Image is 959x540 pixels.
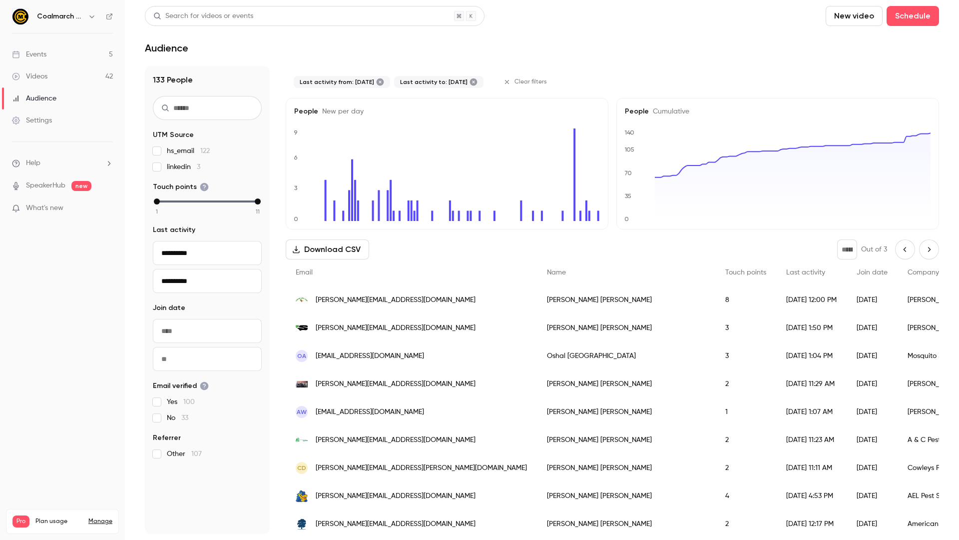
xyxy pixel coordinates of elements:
span: UTM Source [153,130,194,140]
div: Oshal [GEOGRAPHIC_DATA] [537,342,715,370]
span: [PERSON_NAME][EMAIL_ADDRESS][DOMAIN_NAME] [316,379,476,389]
div: [DATE] 12:00 PM [776,286,847,314]
div: 1 [715,398,776,426]
div: [DATE] 1:04 PM [776,342,847,370]
div: [PERSON_NAME] [PERSON_NAME] [537,510,715,538]
img: sergiospestcontrol.com [296,322,308,334]
span: Name [547,269,566,276]
div: 3 [715,314,776,342]
button: Schedule [887,6,939,26]
span: 1 [156,207,158,216]
span: Last activity from: [DATE] [300,78,374,86]
img: customlawncareinc.com [296,294,308,306]
span: Touch points [153,182,209,192]
div: [DATE] [847,342,898,370]
span: Email [296,269,313,276]
span: Other [167,449,202,459]
span: AW [297,407,307,416]
div: min [154,198,160,204]
span: What's new [26,203,63,213]
div: [PERSON_NAME] [PERSON_NAME] [537,454,715,482]
div: 8 [715,286,776,314]
span: Last activity [153,225,195,235]
div: [DATE] 12:17 PM [776,510,847,538]
span: [PERSON_NAME][EMAIL_ADDRESS][DOMAIN_NAME] [316,519,476,529]
img: Coalmarch Marketing [12,8,28,24]
span: Touch points [725,269,766,276]
p: Out of 3 [861,244,887,254]
span: [EMAIL_ADDRESS][DOMAIN_NAME] [316,351,424,361]
text: 140 [624,129,634,136]
text: 3 [294,184,298,191]
div: [DATE] [847,426,898,454]
div: Videos [12,71,47,81]
span: OA [297,351,306,360]
h5: People [625,106,931,116]
div: 2 [715,510,776,538]
h1: 133 People [153,74,262,86]
div: [PERSON_NAME] [PERSON_NAME] [537,314,715,342]
span: [PERSON_NAME][EMAIL_ADDRESS][DOMAIN_NAME] [316,435,476,445]
span: Referrer [153,433,181,443]
div: [DATE] 1:07 AM [776,398,847,426]
div: [DATE] [847,286,898,314]
div: [PERSON_NAME] [PERSON_NAME] [537,482,715,510]
div: 2 [715,370,776,398]
button: Previous page [895,239,915,259]
div: [DATE] [847,370,898,398]
div: [PERSON_NAME] [PERSON_NAME] [537,370,715,398]
iframe: Noticeable Trigger [101,204,113,213]
span: Clear filters [514,78,547,86]
span: linkedin [167,162,200,172]
span: 122 [200,147,210,154]
h1: Audience [145,42,188,54]
span: [PERSON_NAME][EMAIL_ADDRESS][DOMAIN_NAME] [316,491,476,501]
text: 0 [294,215,298,222]
h6: Coalmarch Marketing [37,11,84,21]
span: New per day [318,108,364,115]
div: [DATE] 1:50 PM [776,314,847,342]
div: [DATE] [847,482,898,510]
div: [DATE] 4:53 PM [776,482,847,510]
span: [EMAIL_ADDRESS][DOMAIN_NAME] [316,407,424,417]
div: [PERSON_NAME] [PERSON_NAME] [537,426,715,454]
div: [PERSON_NAME] [PERSON_NAME] [537,286,715,314]
div: [DATE] [847,314,898,342]
span: No [167,413,188,423]
span: 33 [181,414,188,421]
div: max [255,198,261,204]
h5: People [294,106,600,116]
span: new [71,181,91,191]
text: 6 [294,154,298,161]
div: [DATE] 11:11 AM [776,454,847,482]
img: aelpest.com [296,490,308,502]
div: [PERSON_NAME] [PERSON_NAME] [537,398,715,426]
a: Manage [88,517,112,525]
div: Events [12,49,46,59]
div: 2 [715,426,776,454]
div: Audience [12,93,56,103]
div: 4 [715,482,776,510]
img: acpest.com [296,434,308,446]
img: hartpestcontrol.com [296,381,308,387]
a: SpeakerHub [26,180,65,191]
span: 100 [183,398,195,405]
div: Settings [12,115,52,125]
div: [DATE] 11:23 AM [776,426,847,454]
span: 107 [191,450,202,457]
span: Join date [857,269,888,276]
div: [DATE] [847,398,898,426]
span: Plan usage [35,517,82,525]
span: Help [26,158,40,168]
div: Search for videos or events [153,11,253,21]
div: 3 [715,342,776,370]
span: [PERSON_NAME][EMAIL_ADDRESS][DOMAIN_NAME] [316,295,476,305]
text: 35 [625,192,631,199]
span: Join date [153,303,185,313]
span: hs_email [167,146,210,156]
button: New video [826,6,883,26]
text: 0 [624,215,629,222]
button: Clear filters [499,74,553,90]
button: Next page [919,239,939,259]
span: 3 [197,163,200,170]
